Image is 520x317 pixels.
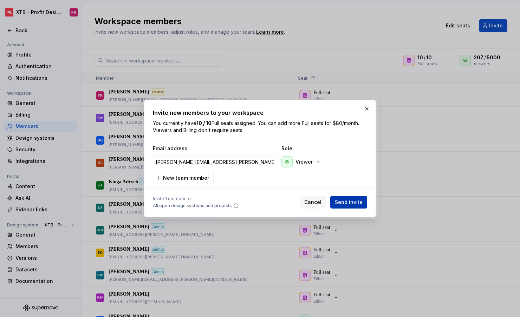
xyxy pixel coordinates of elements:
[153,145,279,152] span: Email address
[330,196,367,209] button: Send invite
[281,145,352,152] span: Role
[153,196,239,202] span: Invite 1 member to:
[295,158,313,165] p: Viewer
[163,174,209,181] span: New team member
[153,120,367,134] p: You currently have Full seats assigned. You can add more Full seats for $80/month. Viewers and Bi...
[304,199,321,206] span: Cancel
[153,203,232,209] span: All open design systems and projects
[196,120,212,126] b: 10 / 10
[153,172,214,184] button: New team member
[153,108,367,117] h2: Invite new members to your workspace
[335,199,363,206] span: Send invite
[300,196,326,209] button: Cancel
[280,155,324,169] button: Viewer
